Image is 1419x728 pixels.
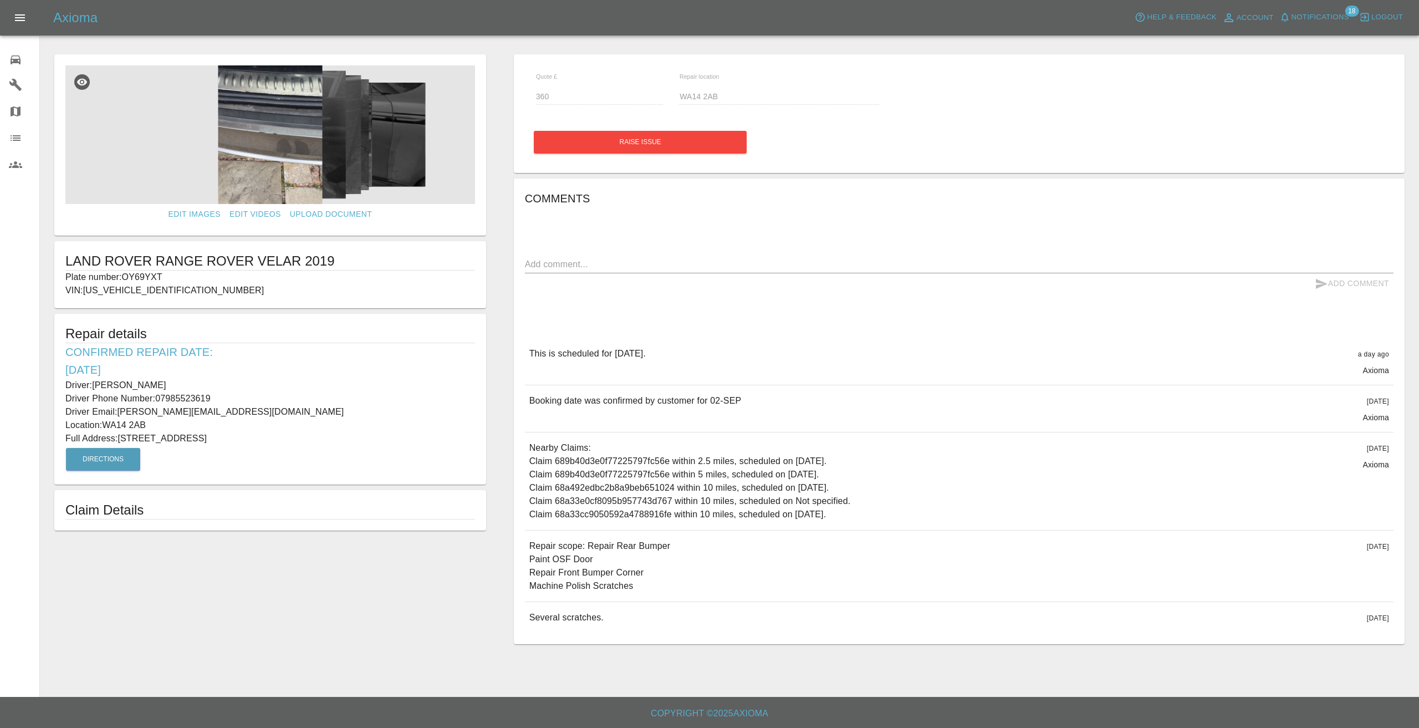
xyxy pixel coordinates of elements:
[7,4,33,31] button: Open drawer
[164,204,225,225] a: Edit Images
[1371,11,1403,24] span: Logout
[65,271,475,284] p: Plate number: OY69YXT
[1277,9,1352,26] button: Notifications
[1367,614,1389,622] span: [DATE]
[529,611,604,624] p: Several scratches.
[225,204,285,225] a: Edit Videos
[529,441,851,521] p: Nearby Claims: Claim 689b40d3e0f77225797fc56e within 2.5 miles, scheduled on [DATE]. Claim 689b40...
[1367,445,1389,452] span: [DATE]
[65,379,475,392] p: Driver: [PERSON_NAME]
[65,392,475,405] p: Driver Phone Number: 07985523619
[1147,11,1216,24] span: Help & Feedback
[65,405,475,419] p: Driver Email: [PERSON_NAME][EMAIL_ADDRESS][DOMAIN_NAME]
[1362,459,1389,470] p: Axioma
[65,501,475,519] h1: Claim Details
[65,284,475,297] p: VIN: [US_VEHICLE_IDENTIFICATION_NUMBER]
[65,325,475,343] h5: Repair details
[65,432,475,445] p: Full Address: [STREET_ADDRESS]
[680,73,719,80] span: Repair location
[53,9,98,27] h5: Axioma
[1362,412,1389,423] p: Axioma
[66,448,140,471] button: Directions
[1219,9,1277,27] a: Account
[1292,11,1349,24] span: Notifications
[1356,9,1406,26] button: Logout
[1132,9,1219,26] button: Help & Feedback
[285,204,376,225] a: Upload Document
[529,347,646,360] p: This is scheduled for [DATE].
[525,190,1394,207] h6: Comments
[529,539,671,593] p: Repair scope: Repair Rear Bumper Paint OSF Door Repair Front Bumper Corner Machine Polish Scratches
[65,252,475,270] h1: LAND ROVER RANGE ROVER VELAR 2019
[65,65,475,204] img: cfda1a8f-22fd-4c6a-9c8d-521f447b3cc7
[1367,398,1389,405] span: [DATE]
[9,706,1410,721] h6: Copyright © 2025 Axioma
[534,131,747,154] button: Raise issue
[1345,6,1359,17] span: 18
[536,73,557,80] span: Quote £
[65,419,475,432] p: Location: WA14 2AB
[1358,350,1389,358] span: a day ago
[1367,543,1389,551] span: [DATE]
[1237,12,1274,24] span: Account
[529,394,742,408] p: Booking date was confirmed by customer for 02-SEP
[65,343,475,379] h6: Confirmed Repair Date: [DATE]
[1362,365,1389,376] p: Axioma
